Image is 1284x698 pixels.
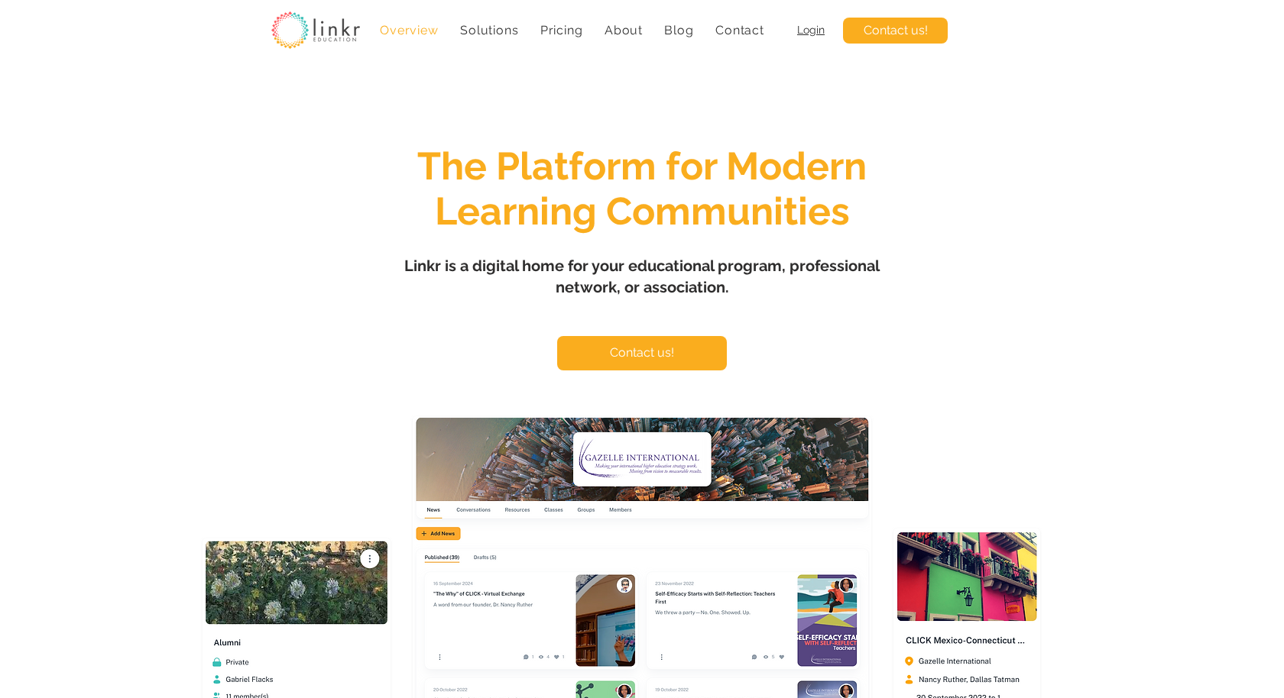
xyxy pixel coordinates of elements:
[404,257,880,296] span: Linkr is a digital home for your educational program, professional network, or association.
[460,23,518,37] span: Solutions
[271,11,360,49] img: linkr_logo_transparentbg.png
[533,15,591,45] a: Pricing
[664,23,693,37] span: Blog
[657,15,702,45] a: Blog
[864,22,928,39] span: Contact us!
[597,15,651,45] div: About
[715,23,764,37] span: Contact
[605,23,643,37] span: About
[452,15,527,45] div: Solutions
[610,344,674,361] span: Contact us!
[708,15,772,45] a: Contact
[417,144,867,234] span: The Platform for Modern Learning Communities
[372,15,772,45] nav: Site
[843,18,948,44] a: Contact us!
[540,23,583,37] span: Pricing
[380,23,438,37] span: Overview
[797,24,825,36] a: Login
[372,15,446,45] a: Overview
[557,336,727,370] a: Contact us!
